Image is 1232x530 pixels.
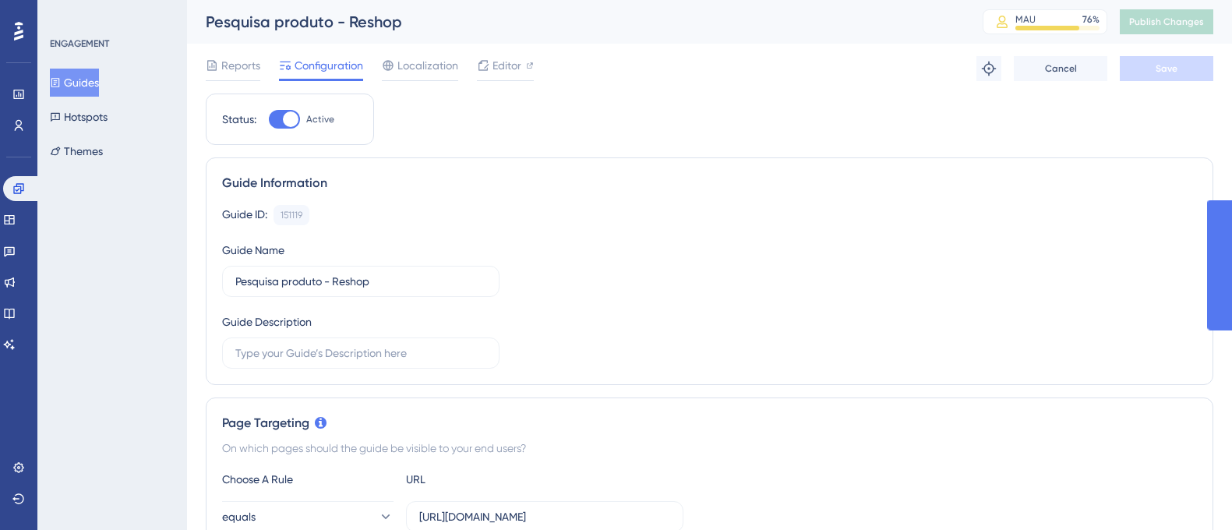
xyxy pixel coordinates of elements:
div: Guide Description [222,313,312,331]
button: Guides [50,69,99,97]
div: Page Targeting [222,414,1197,433]
span: Configuration [295,56,363,75]
button: Save [1120,56,1213,81]
div: URL [406,470,577,489]
div: ENGAGEMENT [50,37,109,50]
span: Localization [397,56,458,75]
button: Themes [50,137,103,165]
span: Cancel [1045,62,1077,75]
div: Guide Information [222,174,1197,193]
div: MAU [1015,13,1036,26]
input: Type your Guide’s Description here [235,344,486,362]
div: Choose A Rule [222,470,394,489]
button: Cancel [1014,56,1107,81]
span: Publish Changes [1129,16,1204,28]
div: 76 % [1082,13,1100,26]
div: Pesquisa produto - Reshop [206,11,944,33]
button: Hotspots [50,103,108,131]
input: Type your Guide’s Name here [235,273,486,290]
iframe: UserGuiding AI Assistant Launcher [1167,468,1213,515]
span: Active [306,113,334,125]
div: Guide ID: [222,205,267,225]
div: On which pages should the guide be visible to your end users? [222,439,1197,458]
div: Status: [222,110,256,129]
div: 151119 [281,209,302,221]
button: Publish Changes [1120,9,1213,34]
span: Reports [221,56,260,75]
div: Guide Name [222,241,284,260]
span: Save [1156,62,1177,75]
span: Editor [492,56,521,75]
input: yourwebsite.com/path [419,508,670,525]
span: equals [222,507,256,526]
